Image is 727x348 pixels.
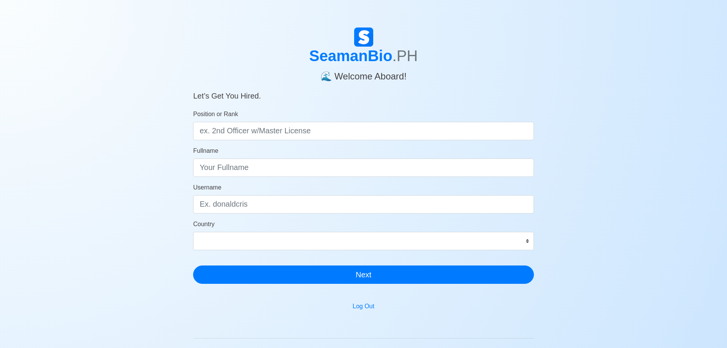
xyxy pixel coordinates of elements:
[193,220,214,229] label: Country
[392,47,418,64] span: .PH
[193,184,221,191] span: Username
[348,299,379,314] button: Log Out
[193,122,534,140] input: ex. 2nd Officer w/Master License
[193,147,218,154] span: Fullname
[354,28,373,47] img: Logo
[193,159,534,177] input: Your Fullname
[193,47,534,65] h1: SeamanBio
[193,195,534,214] input: Ex. donaldcris
[193,82,534,100] h5: Let’s Get You Hired.
[193,111,238,117] span: Position or Rank
[193,265,534,284] button: Next
[193,65,534,82] h4: 🌊 Welcome Aboard!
